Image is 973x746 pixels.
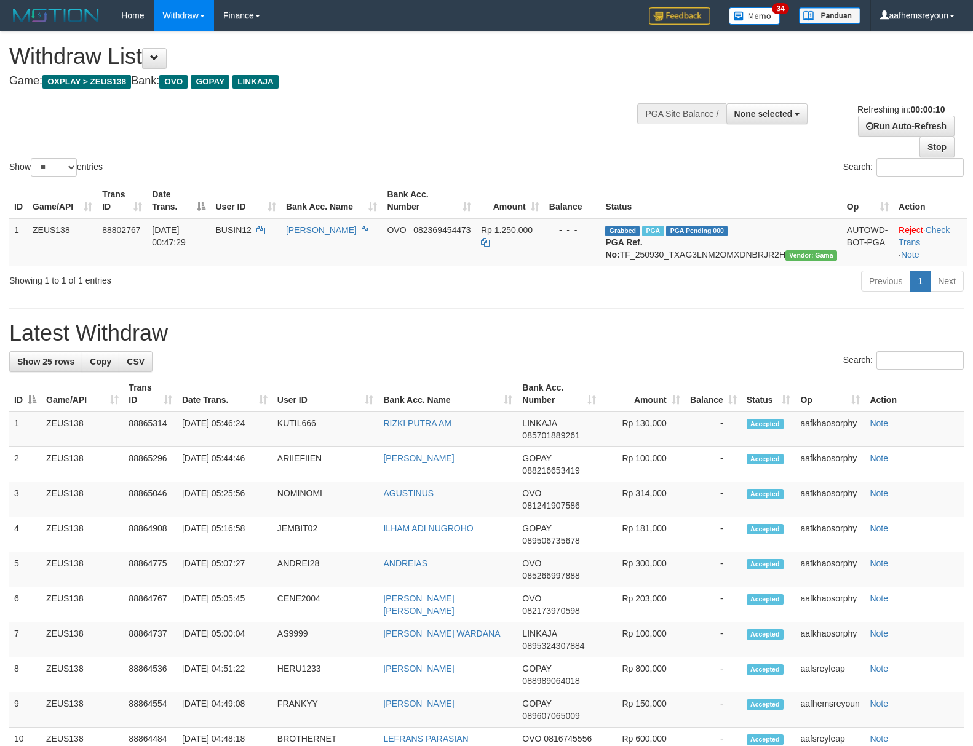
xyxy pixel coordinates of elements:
[522,571,579,581] span: Copy 085266997888 to clipboard
[785,250,837,261] span: Vendor URL: https://trx31.1velocity.biz
[97,183,147,218] th: Trans ID: activate to sort column ascending
[642,226,664,236] span: Marked by aafsreyleap
[685,376,742,411] th: Balance: activate to sort column ascending
[272,482,379,517] td: NOMINOMI
[919,137,955,157] a: Stop
[383,734,468,744] a: LEFRANS PARASIAN
[9,44,637,69] h1: Withdraw List
[9,376,41,411] th: ID: activate to sort column descending
[41,447,124,482] td: ZEUS138
[747,734,784,745] span: Accepted
[124,482,177,517] td: 88865046
[795,447,865,482] td: aafkhaosorphy
[910,271,931,292] a: 1
[601,447,685,482] td: Rp 100,000
[795,587,865,622] td: aafkhaosorphy
[42,75,131,89] span: OXPLAY > ZEUS138
[601,482,685,517] td: Rp 314,000
[378,376,517,411] th: Bank Acc. Name: activate to sort column ascending
[124,692,177,728] td: 88864554
[522,629,557,638] span: LINKAJA
[729,7,780,25] img: Button%20Memo.svg
[742,376,796,411] th: Status: activate to sort column ascending
[899,225,923,235] a: Reject
[747,699,784,710] span: Accepted
[870,418,888,428] a: Note
[799,7,860,24] img: panduan.png
[601,657,685,692] td: Rp 800,000
[549,224,596,236] div: - - -
[272,622,379,657] td: AS9999
[119,351,153,372] a: CSV
[82,351,119,372] a: Copy
[894,218,967,266] td: · ·
[876,351,964,370] input: Search:
[685,587,742,622] td: -
[177,376,272,411] th: Date Trans.: activate to sort column ascending
[177,657,272,692] td: [DATE] 04:51:22
[870,664,888,673] a: Note
[870,558,888,568] a: Note
[747,559,784,569] span: Accepted
[522,523,551,533] span: GOPAY
[747,489,784,499] span: Accepted
[870,523,888,533] a: Note
[41,411,124,447] td: ZEUS138
[843,158,964,177] label: Search:
[272,587,379,622] td: CENE2004
[272,657,379,692] td: HERU1233
[726,103,808,124] button: None selected
[857,105,945,114] span: Refreshing in:
[383,664,454,673] a: [PERSON_NAME]
[210,183,280,218] th: User ID: activate to sort column ascending
[685,552,742,587] td: -
[124,657,177,692] td: 88864536
[522,488,541,498] span: OVO
[272,376,379,411] th: User ID: activate to sort column ascending
[272,552,379,587] td: ANDREI28
[522,699,551,708] span: GOPAY
[685,447,742,482] td: -
[281,183,383,218] th: Bank Acc. Name: activate to sort column ascending
[177,587,272,622] td: [DATE] 05:05:45
[601,587,685,622] td: Rp 203,000
[795,482,865,517] td: aafkhaosorphy
[9,657,41,692] td: 8
[901,250,919,260] a: Note
[9,351,82,372] a: Show 25 rows
[685,482,742,517] td: -
[177,552,272,587] td: [DATE] 05:07:27
[842,218,894,266] td: AUTOWD-BOT-PGA
[600,218,841,266] td: TF_250930_TXAG3LNM2OMXDNBRJR2H
[522,664,551,673] span: GOPAY
[795,692,865,728] td: aafhemsreyoun
[795,517,865,552] td: aafkhaosorphy
[870,699,888,708] a: Note
[177,411,272,447] td: [DATE] 05:46:24
[522,711,579,721] span: Copy 089607065009 to clipboard
[605,237,642,260] b: PGA Ref. No:
[685,657,742,692] td: -
[544,734,592,744] span: Copy 0816745556 to clipboard
[637,103,726,124] div: PGA Site Balance /
[522,734,541,744] span: OVO
[544,183,601,218] th: Balance
[286,225,357,235] a: [PERSON_NAME]
[383,453,454,463] a: [PERSON_NAME]
[383,593,454,616] a: [PERSON_NAME] [PERSON_NAME]
[41,517,124,552] td: ZEUS138
[865,376,964,411] th: Action
[383,629,500,638] a: [PERSON_NAME] WARDANA
[17,357,74,367] span: Show 25 rows
[876,158,964,177] input: Search:
[522,466,579,475] span: Copy 088216653419 to clipboard
[605,226,640,236] span: Grabbed
[795,657,865,692] td: aafsreyleap
[666,226,728,236] span: PGA Pending
[9,622,41,657] td: 7
[387,225,406,235] span: OVO
[124,447,177,482] td: 88865296
[177,482,272,517] td: [DATE] 05:25:56
[383,523,473,533] a: ILHAM ADI NUGROHO
[747,594,784,605] span: Accepted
